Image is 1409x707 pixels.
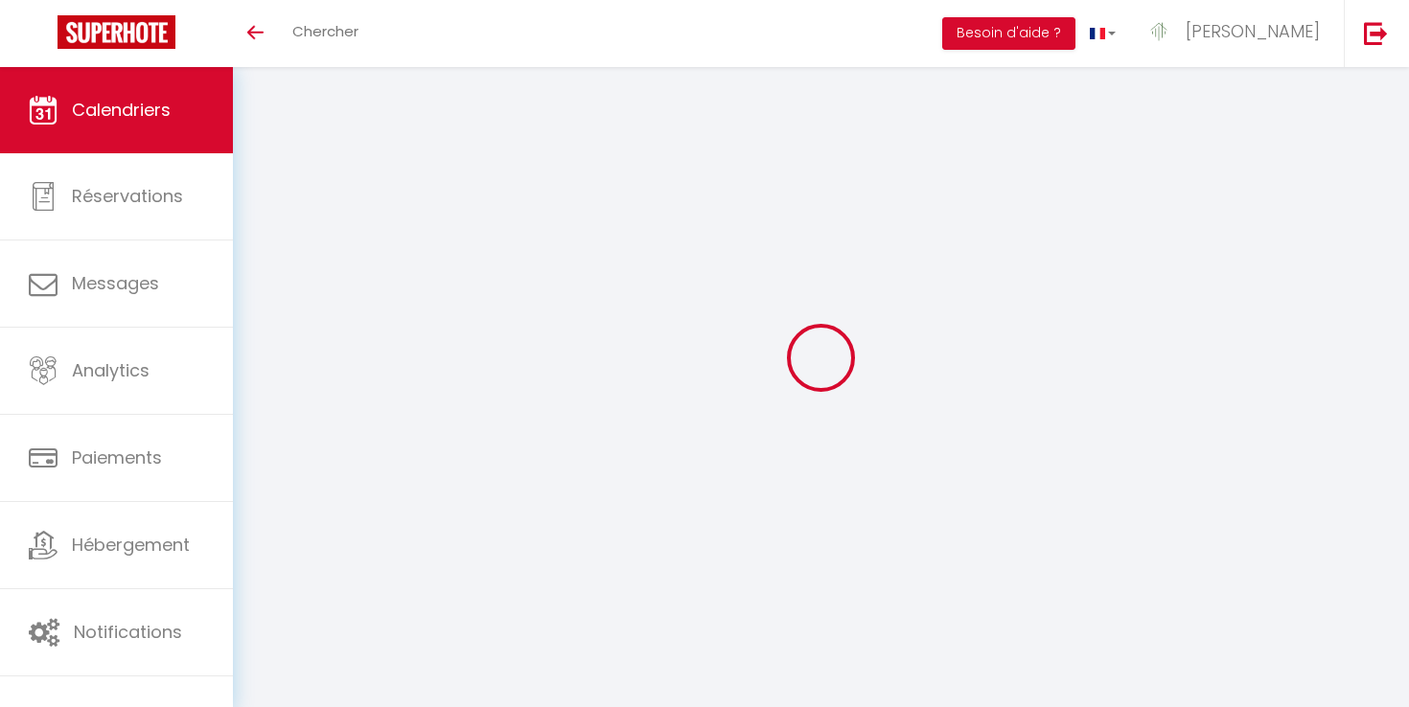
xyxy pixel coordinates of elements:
span: Calendriers [72,98,171,122]
span: Messages [72,271,159,295]
span: Paiements [72,445,162,469]
button: Besoin d'aide ? [942,17,1075,50]
span: [PERSON_NAME] [1186,19,1320,43]
span: Hébergement [72,533,190,557]
img: ... [1144,17,1173,46]
span: Chercher [292,21,358,41]
span: Analytics [72,358,150,382]
span: Notifications [74,620,182,644]
img: Super Booking [58,15,175,49]
span: Réservations [72,184,183,208]
img: logout [1364,21,1388,45]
